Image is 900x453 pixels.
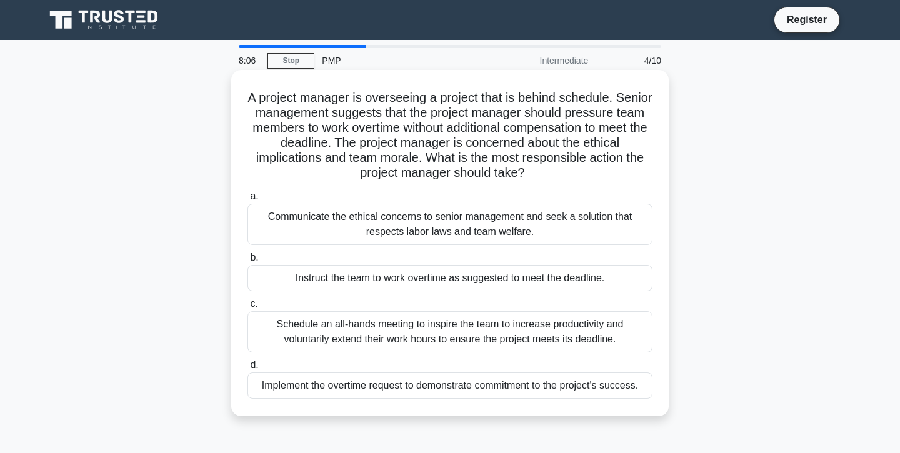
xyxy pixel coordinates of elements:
div: Schedule an all-hands meeting to inspire the team to increase productivity and voluntarily extend... [247,311,652,352]
div: Intermediate [486,48,596,73]
div: 8:06 [231,48,267,73]
div: Implement the overtime request to demonstrate commitment to the project's success. [247,372,652,399]
h5: A project manager is overseeing a project that is behind schedule. Senior management suggests tha... [246,90,654,181]
span: a. [250,191,258,201]
div: PMP [314,48,486,73]
div: 4/10 [596,48,669,73]
span: d. [250,359,258,370]
span: b. [250,252,258,262]
div: Instruct the team to work overtime as suggested to meet the deadline. [247,265,652,291]
a: Register [779,12,834,27]
span: c. [250,298,257,309]
a: Stop [267,53,314,69]
div: Communicate the ethical concerns to senior management and seek a solution that respects labor law... [247,204,652,245]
